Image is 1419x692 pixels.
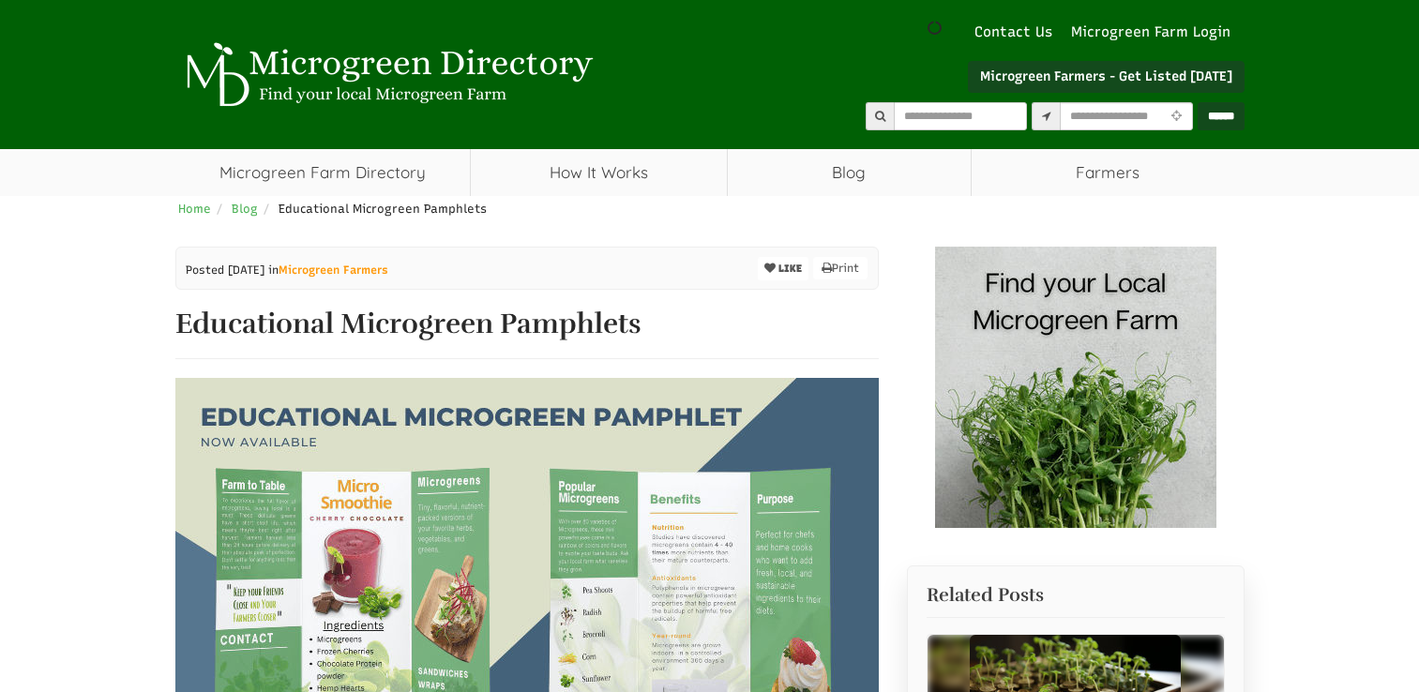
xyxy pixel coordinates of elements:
[228,263,264,277] span: [DATE]
[935,247,1216,528] img: Banner Ad
[178,202,211,216] a: Home
[279,202,487,216] span: Educational Microgreen Pamphlets
[728,149,971,196] a: Blog
[776,263,802,275] span: LIKE
[175,42,597,108] img: Microgreen Directory
[758,257,808,280] button: LIKE
[186,263,224,277] span: Posted
[972,149,1245,196] span: Farmers
[1167,111,1186,123] i: Use Current Location
[927,585,1225,606] h2: Related Posts
[471,149,727,196] a: How It Works
[968,61,1245,93] a: Microgreen Farmers - Get Listed [DATE]
[175,149,471,196] a: Microgreen Farm Directory
[279,263,388,277] a: Microgreen Farmers
[1071,23,1240,42] a: Microgreen Farm Login
[232,202,258,216] a: Blog
[813,257,868,279] a: Print
[175,308,879,339] h1: Educational Microgreen Pamphlets
[268,262,388,278] span: in
[965,23,1062,42] a: Contact Us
